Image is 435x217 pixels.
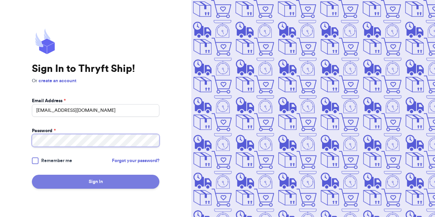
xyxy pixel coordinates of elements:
h1: Sign In to Thryft Ship! [32,63,159,75]
span: Remember me [41,157,72,164]
a: create an account [39,79,76,83]
button: Sign In [32,175,159,189]
label: Password [32,127,56,134]
p: Or [32,78,159,84]
a: Forgot your password? [112,157,159,164]
label: Email Address [32,98,66,104]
